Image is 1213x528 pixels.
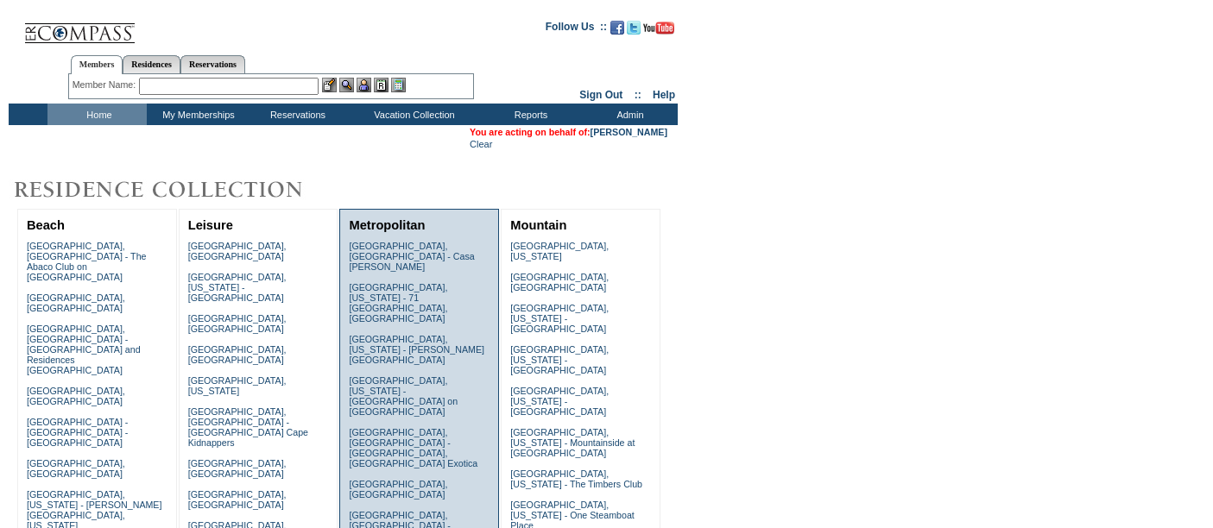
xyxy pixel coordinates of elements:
[357,78,371,92] img: Impersonate
[349,241,474,272] a: [GEOGRAPHIC_DATA], [GEOGRAPHIC_DATA] - Casa [PERSON_NAME]
[349,282,447,324] a: [GEOGRAPHIC_DATA], [US_STATE] - 71 [GEOGRAPHIC_DATA], [GEOGRAPHIC_DATA]
[643,26,674,36] a: Subscribe to our YouTube Channel
[510,241,609,261] a: [GEOGRAPHIC_DATA], [US_STATE]
[591,127,667,137] a: [PERSON_NAME]
[123,55,180,73] a: Residences
[23,9,136,44] img: Compass Home
[188,489,287,510] a: [GEOGRAPHIC_DATA], [GEOGRAPHIC_DATA]
[610,26,624,36] a: Become our fan on Facebook
[510,468,642,489] a: [GEOGRAPHIC_DATA], [US_STATE] - The Timbers Club
[643,22,674,35] img: Subscribe to our YouTube Channel
[188,313,287,334] a: [GEOGRAPHIC_DATA], [GEOGRAPHIC_DATA]
[147,104,246,125] td: My Memberships
[9,26,22,27] img: i.gif
[627,26,641,36] a: Follow us on Twitter
[635,89,641,101] span: ::
[180,55,245,73] a: Reservations
[579,89,622,101] a: Sign Out
[470,139,492,149] a: Clear
[27,324,141,375] a: [GEOGRAPHIC_DATA], [GEOGRAPHIC_DATA] - [GEOGRAPHIC_DATA] and Residences [GEOGRAPHIC_DATA]
[610,21,624,35] img: Become our fan on Facebook
[349,334,484,365] a: [GEOGRAPHIC_DATA], [US_STATE] - [PERSON_NAME][GEOGRAPHIC_DATA]
[470,127,667,137] span: You are acting on behalf of:
[479,104,578,125] td: Reports
[188,218,233,232] a: Leisure
[322,78,337,92] img: b_edit.gif
[188,344,287,365] a: [GEOGRAPHIC_DATA], [GEOGRAPHIC_DATA]
[73,78,139,92] div: Member Name:
[374,78,389,92] img: Reservations
[246,104,345,125] td: Reservations
[27,292,125,313] a: [GEOGRAPHIC_DATA], [GEOGRAPHIC_DATA]
[546,19,607,40] td: Follow Us ::
[349,375,458,417] a: [GEOGRAPHIC_DATA], [US_STATE] - [GEOGRAPHIC_DATA] on [GEOGRAPHIC_DATA]
[188,375,287,396] a: [GEOGRAPHIC_DATA], [US_STATE]
[391,78,406,92] img: b_calculator.gif
[71,55,123,74] a: Members
[510,272,609,292] a: [GEOGRAPHIC_DATA], [GEOGRAPHIC_DATA]
[27,386,125,406] a: [GEOGRAPHIC_DATA], [GEOGRAPHIC_DATA]
[188,458,287,479] a: [GEOGRAPHIC_DATA], [GEOGRAPHIC_DATA]
[188,406,308,448] a: [GEOGRAPHIC_DATA], [GEOGRAPHIC_DATA] - [GEOGRAPHIC_DATA] Cape Kidnappers
[510,218,566,232] a: Mountain
[578,104,678,125] td: Admin
[510,427,635,458] a: [GEOGRAPHIC_DATA], [US_STATE] - Mountainside at [GEOGRAPHIC_DATA]
[188,241,287,261] a: [GEOGRAPHIC_DATA], [GEOGRAPHIC_DATA]
[27,218,65,232] a: Beach
[349,218,425,232] a: Metropolitan
[627,21,641,35] img: Follow us on Twitter
[27,417,128,448] a: [GEOGRAPHIC_DATA] - [GEOGRAPHIC_DATA] - [GEOGRAPHIC_DATA]
[510,303,609,334] a: [GEOGRAPHIC_DATA], [US_STATE] - [GEOGRAPHIC_DATA]
[510,386,609,417] a: [GEOGRAPHIC_DATA], [US_STATE] - [GEOGRAPHIC_DATA]
[653,89,675,101] a: Help
[27,241,147,282] a: [GEOGRAPHIC_DATA], [GEOGRAPHIC_DATA] - The Abaco Club on [GEOGRAPHIC_DATA]
[345,104,479,125] td: Vacation Collection
[349,427,477,468] a: [GEOGRAPHIC_DATA], [GEOGRAPHIC_DATA] - [GEOGRAPHIC_DATA], [GEOGRAPHIC_DATA] Exotica
[349,479,447,500] a: [GEOGRAPHIC_DATA], [GEOGRAPHIC_DATA]
[9,173,345,207] img: Destinations by Exclusive Resorts
[510,344,609,375] a: [GEOGRAPHIC_DATA], [US_STATE] - [GEOGRAPHIC_DATA]
[47,104,147,125] td: Home
[27,458,125,479] a: [GEOGRAPHIC_DATA], [GEOGRAPHIC_DATA]
[339,78,354,92] img: View
[188,272,287,303] a: [GEOGRAPHIC_DATA], [US_STATE] - [GEOGRAPHIC_DATA]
